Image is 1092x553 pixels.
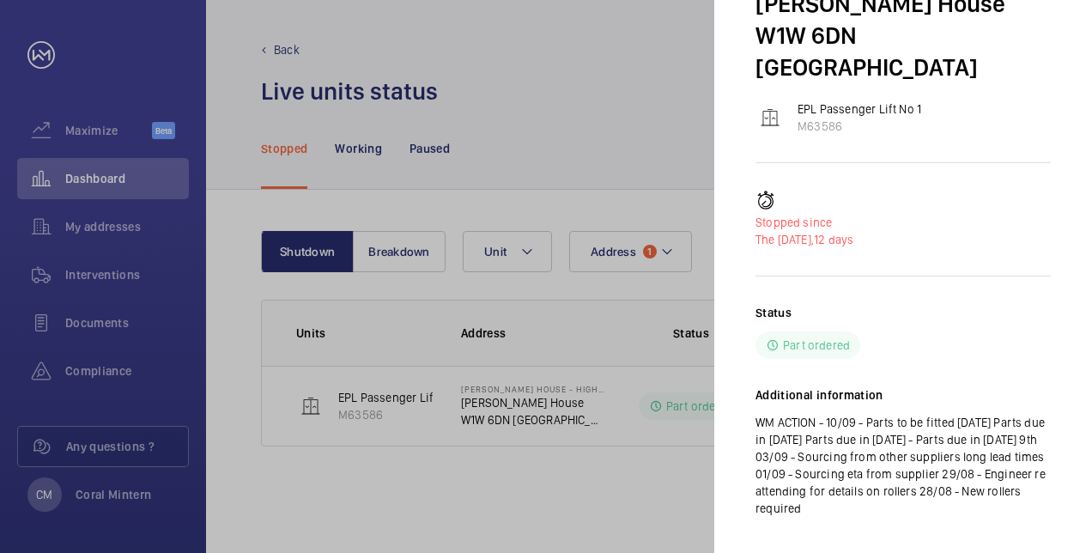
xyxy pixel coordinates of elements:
p: EPL Passenger Lift No 1 [798,100,921,118]
h2: Status [755,304,792,321]
p: WM ACTION - 10/09 - Parts to be fitted [DATE] Parts due in [DATE] Parts due in [DATE] - Parts due... [755,414,1051,517]
p: M63586 [798,118,921,135]
h2: Additional information [755,386,1051,404]
p: Stopped since [755,214,1051,231]
p: Part ordered [783,337,850,354]
img: elevator.svg [760,107,780,128]
span: The [DATE], [755,233,814,246]
p: 12 days [755,231,1051,248]
p: W1W 6DN [GEOGRAPHIC_DATA] [755,20,1051,83]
